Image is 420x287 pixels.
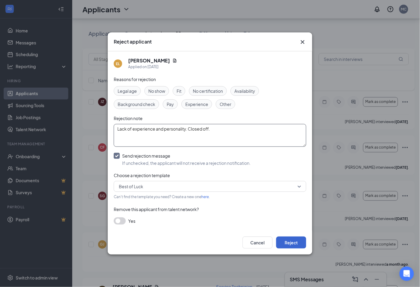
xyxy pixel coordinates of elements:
[118,101,155,107] span: Background check
[118,88,137,94] span: Legal age
[276,237,306,249] button: Reject
[177,88,181,94] span: Fit
[128,57,170,64] h5: [PERSON_NAME]
[242,237,273,249] button: Cancel
[114,173,170,178] span: Choose a rejection template
[128,64,177,70] div: Applied on [DATE]
[148,88,165,94] span: No show
[220,101,231,107] span: Other
[114,38,152,45] h3: Reject applicant
[119,182,143,191] span: Best of Luck
[116,61,120,66] div: EL
[114,207,199,212] span: Remove this applicant from talent network?
[299,38,306,46] button: Close
[234,88,255,94] span: Availability
[114,77,156,82] span: Reasons for rejection
[167,101,174,107] span: Pay
[128,217,135,225] span: Yes
[299,38,306,46] svg: Cross
[193,88,223,94] span: No certification
[201,195,209,199] a: here
[114,195,210,199] span: Can't find the template you need? Create a new one .
[400,267,414,281] div: Open Intercom Messenger
[114,116,143,121] span: Rejection note
[185,101,208,107] span: Experience
[114,124,306,147] textarea: Lack of experience and personality. Closed off.
[172,58,177,63] svg: Document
